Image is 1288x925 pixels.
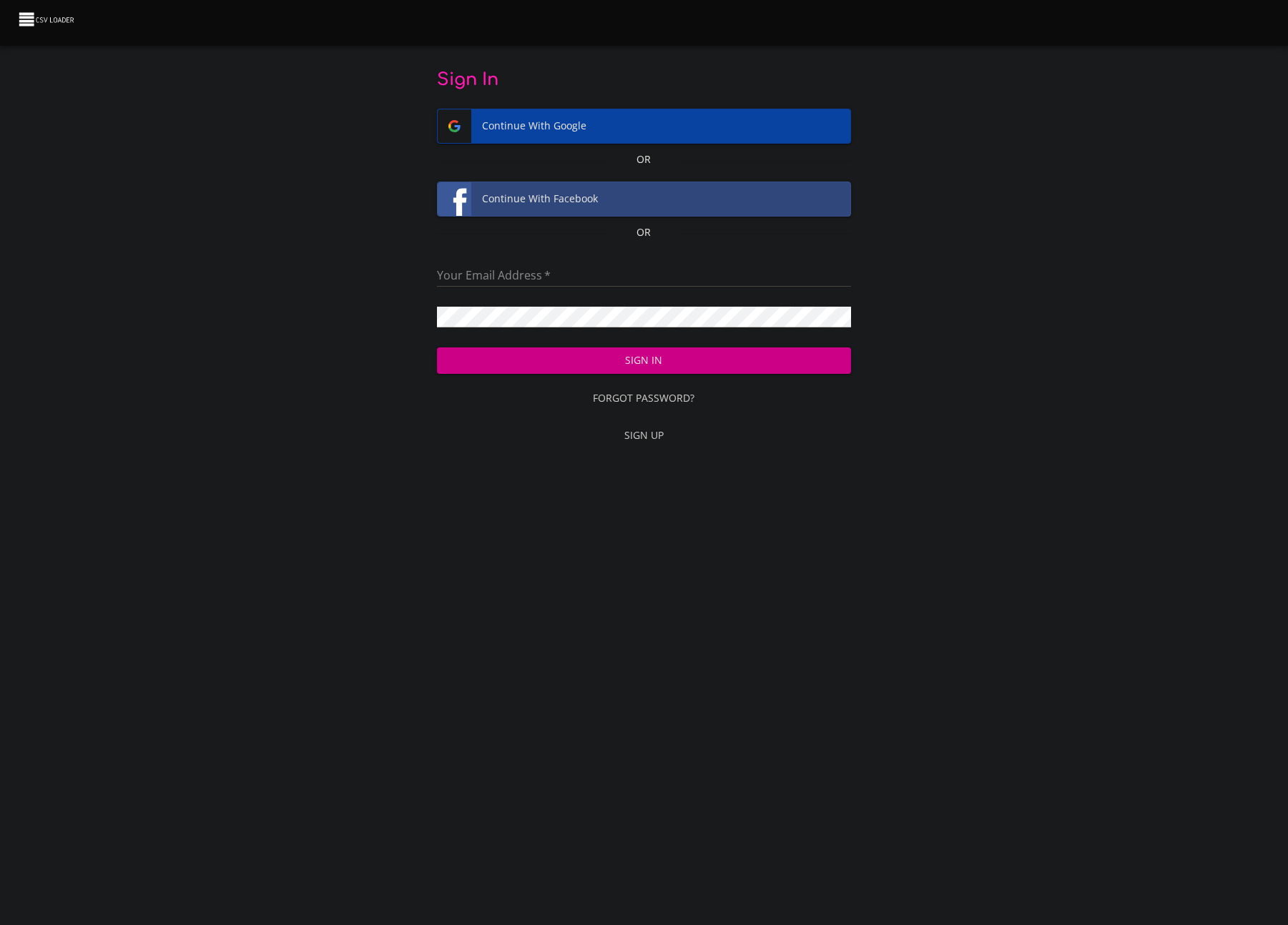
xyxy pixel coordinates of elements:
button: Sign In [437,347,851,374]
p: Or [609,225,678,239]
span: Sign In [448,352,840,370]
p: Or [609,152,678,167]
button: Facebook logoContinue With Facebook [437,182,851,217]
img: Google logo [438,109,471,143]
p: Sign In [437,69,851,91]
a: Sign Up [437,422,851,449]
span: Continue With Facebook [438,182,850,216]
a: Forgot Password? [437,385,851,412]
span: Forgot Password? [443,390,845,407]
span: Continue With Google [438,109,850,143]
button: Google logoContinue With Google [437,109,851,144]
img: CSV Loader [17,9,77,29]
img: Facebook logo [438,182,471,216]
span: Sign Up [443,427,845,445]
